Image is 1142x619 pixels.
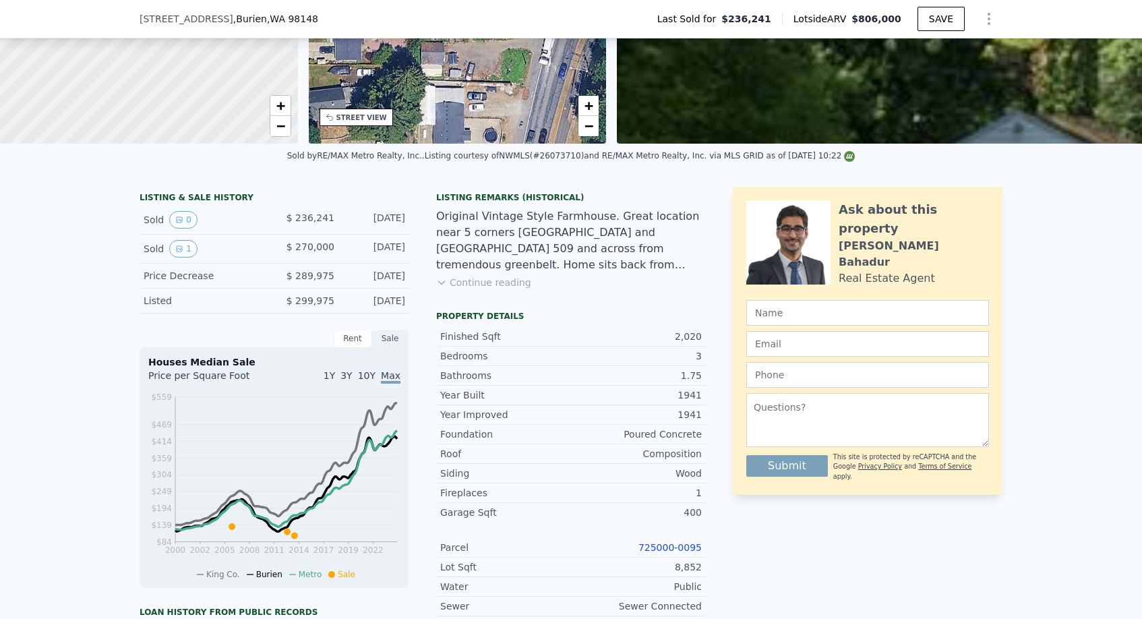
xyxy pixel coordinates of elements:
a: Privacy Policy [858,463,902,470]
div: Poured Concrete [571,428,702,441]
div: Composition [571,447,702,461]
button: Show Options [975,5,1002,32]
div: Listed [144,294,264,307]
div: Real Estate Agent [839,270,935,287]
div: Year Improved [440,408,571,421]
span: Lotside ARV [793,12,851,26]
a: 725000-0095 [638,542,702,553]
span: 3Y [340,370,352,381]
button: Submit [746,455,828,477]
span: + [276,97,284,114]
div: 3 [571,349,702,363]
div: Listing courtesy of NWMLS (#26073710) and RE/MAX Metro Realty, Inc. via MLS GRID as of [DATE] 10:22 [425,151,855,160]
span: Max [381,370,400,384]
div: Houses Median Sale [148,355,400,369]
div: Year Built [440,388,571,402]
tspan: 2002 [189,546,210,555]
div: Sewer [440,599,571,613]
div: Fireplaces [440,486,571,500]
div: 8,852 [571,560,702,574]
input: Name [746,300,989,326]
span: $ 236,241 [287,212,334,223]
button: View historical data [169,211,198,229]
span: , Burien [233,12,318,26]
a: Zoom in [270,96,291,116]
div: [DATE] [345,294,405,307]
div: 1941 [571,388,702,402]
span: $ 270,000 [287,241,334,252]
span: + [584,97,593,114]
div: [DATE] [345,240,405,258]
div: Sold [144,211,264,229]
tspan: $304 [151,470,172,479]
div: Ask about this property [839,200,989,238]
div: Price Decrease [144,269,264,283]
div: Foundation [440,428,571,441]
input: Email [746,331,989,357]
tspan: $249 [151,487,172,496]
div: Garage Sqft [440,506,571,519]
span: King Co. [206,570,240,579]
span: Sale [338,570,355,579]
div: 1 [571,486,702,500]
tspan: 2019 [338,546,359,555]
div: 2,020 [571,330,702,343]
span: $ 299,975 [287,295,334,306]
div: Loan history from public records [140,607,409,618]
div: 1.75 [571,369,702,382]
div: Property details [436,311,706,322]
button: Continue reading [436,276,531,289]
div: Public [571,580,702,593]
div: Sold by RE/MAX Metro Realty, Inc. . [287,151,425,160]
tspan: 2000 [165,546,186,555]
button: SAVE [918,7,965,31]
div: Original Vintage Style Farmhouse. Great location near 5 corners [GEOGRAPHIC_DATA] and [GEOGRAPHIC... [436,208,706,273]
span: 10Y [358,370,375,381]
tspan: 2008 [239,546,260,555]
span: $ 289,975 [287,270,334,281]
div: [PERSON_NAME] Bahadur [839,238,989,270]
div: Sale [371,330,409,347]
tspan: 2011 [264,546,284,555]
div: Finished Sqft [440,330,571,343]
div: Bathrooms [440,369,571,382]
div: Listing Remarks (Historical) [436,192,706,203]
div: Sewer Connected [571,599,702,613]
tspan: $194 [151,504,172,513]
tspan: 2005 [214,546,235,555]
span: Burien [256,570,282,579]
span: − [276,117,284,134]
tspan: $559 [151,392,172,402]
div: Roof [440,447,571,461]
a: Zoom in [578,96,599,116]
tspan: $359 [151,454,172,463]
tspan: 2017 [313,546,334,555]
div: STREET VIEW [336,113,387,123]
tspan: $469 [151,420,172,430]
tspan: $414 [151,437,172,446]
span: 1Y [324,370,335,381]
span: Last Sold for [657,12,722,26]
div: Siding [440,467,571,480]
a: Terms of Service [918,463,971,470]
a: Zoom out [578,116,599,136]
span: , WA 98148 [267,13,318,24]
div: [DATE] [345,269,405,283]
div: [DATE] [345,211,405,229]
div: Rent [334,330,371,347]
div: This site is protected by reCAPTCHA and the Google and apply. [833,452,989,481]
div: LISTING & SALE HISTORY [140,192,409,206]
div: Water [440,580,571,593]
tspan: $139 [151,521,172,530]
a: Zoom out [270,116,291,136]
span: $236,241 [721,12,771,26]
div: 1941 [571,408,702,421]
div: Bedrooms [440,349,571,363]
span: [STREET_ADDRESS] [140,12,233,26]
img: NWMLS Logo [844,151,855,162]
input: Phone [746,362,989,388]
div: Parcel [440,541,571,554]
div: 400 [571,506,702,519]
div: Lot Sqft [440,560,571,574]
tspan: 2022 [363,546,384,555]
